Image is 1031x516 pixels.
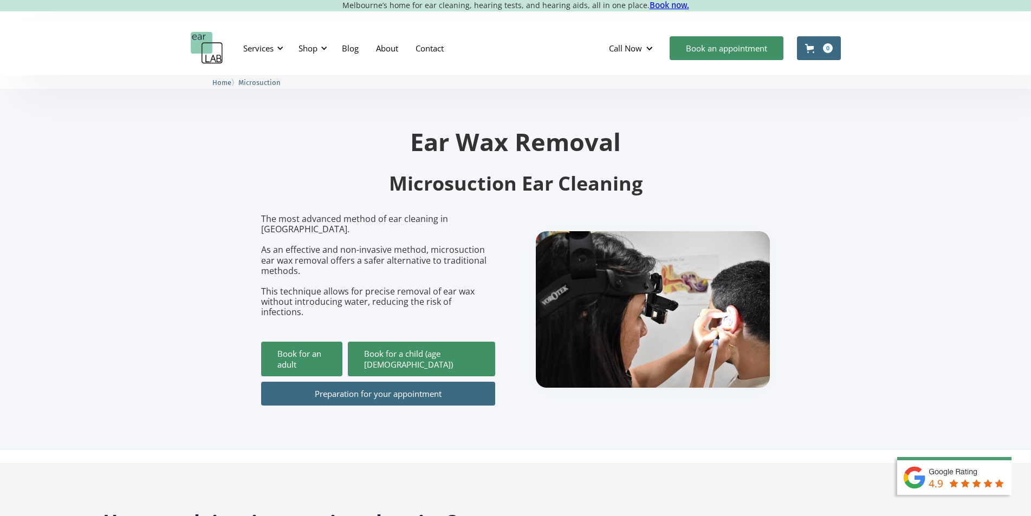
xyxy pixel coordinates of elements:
[212,77,231,87] a: Home
[212,77,238,88] li: 〉
[261,342,342,376] a: Book for an adult
[261,214,495,318] p: The most advanced method of ear cleaning in [GEOGRAPHIC_DATA]. As an effective and non-invasive m...
[261,129,770,154] h1: Ear Wax Removal
[797,36,841,60] a: Open cart
[237,32,287,64] div: Services
[407,32,452,64] a: Contact
[238,77,281,87] a: Microsuction
[299,43,317,54] div: Shop
[536,231,770,388] img: boy getting ear checked.
[191,32,223,64] a: home
[609,43,642,54] div: Call Now
[212,79,231,87] span: Home
[367,32,407,64] a: About
[261,171,770,197] h2: Microsuction Ear Cleaning
[348,342,495,376] a: Book for a child (age [DEMOGRAPHIC_DATA])
[292,32,330,64] div: Shop
[823,43,833,53] div: 0
[238,79,281,87] span: Microsuction
[243,43,274,54] div: Services
[261,382,495,406] a: Preparation for your appointment
[670,36,783,60] a: Book an appointment
[600,32,664,64] div: Call Now
[333,32,367,64] a: Blog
